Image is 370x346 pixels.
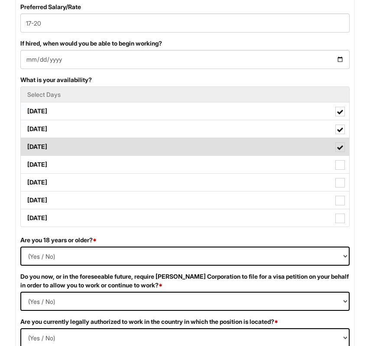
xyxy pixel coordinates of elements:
label: [DATE] [21,191,349,209]
select: (Yes / No) [20,292,350,311]
label: Are you currently legally authorized to work in the country in which the position is located? [20,317,278,326]
label: [DATE] [21,174,349,191]
label: [DATE] [21,102,349,120]
label: [DATE] [21,156,349,173]
input: Preferred Salary/Rate [20,13,350,33]
label: Preferred Salary/Rate [20,3,81,11]
h5: Select Days [27,91,343,98]
label: If hired, when would you be able to begin working? [20,39,162,48]
select: (Yes / No) [20,247,350,266]
label: Are you 18 years or older? [20,236,97,244]
label: What is your availability? [20,76,92,84]
label: [DATE] [21,209,349,227]
label: [DATE] [21,138,349,155]
label: [DATE] [21,120,349,138]
label: Do you now, or in the foreseeable future, require [PERSON_NAME] Corporation to file for a visa pe... [20,272,350,290]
